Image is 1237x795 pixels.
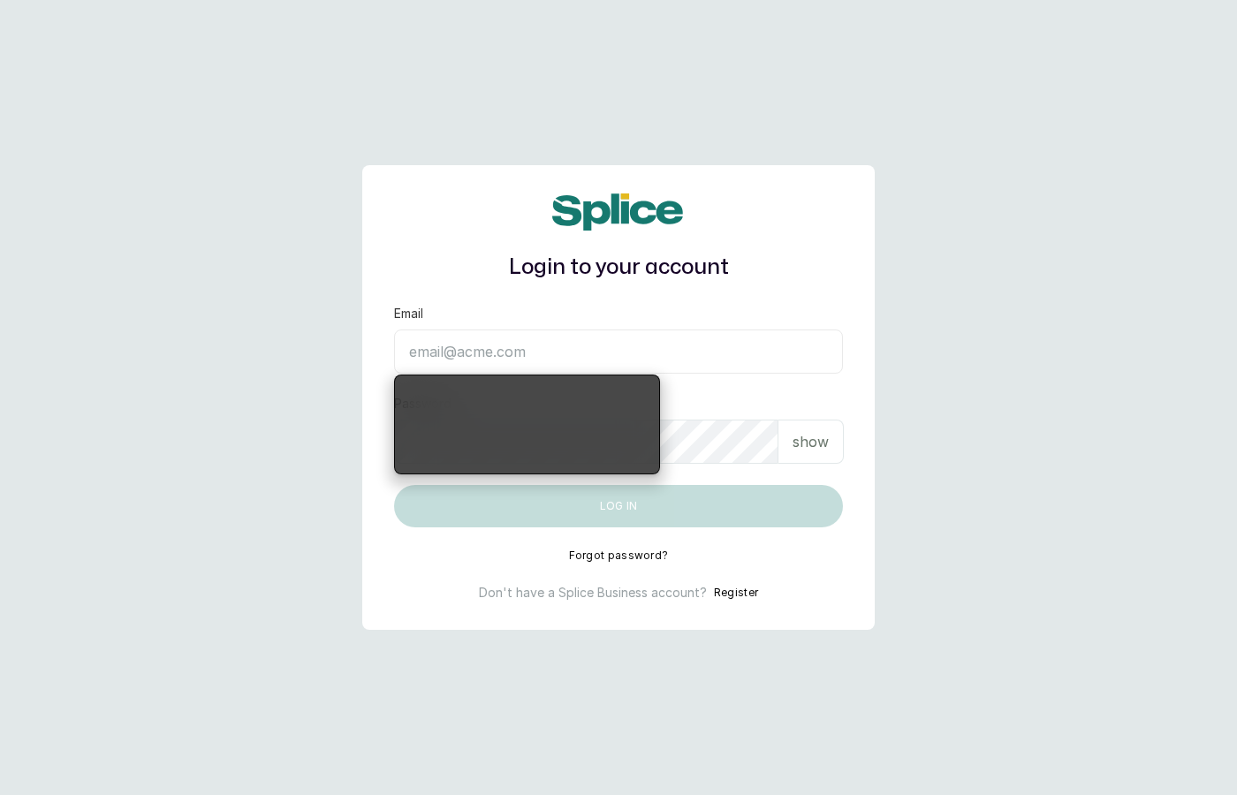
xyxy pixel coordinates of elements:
[394,485,843,527] button: Log in
[793,431,829,452] p: show
[714,584,758,602] button: Register
[479,584,707,602] p: Don't have a Splice Business account?
[394,305,423,322] label: Email
[394,329,843,374] input: email@acme.com
[569,549,669,563] button: Forgot password?
[394,252,843,284] h1: Login to your account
